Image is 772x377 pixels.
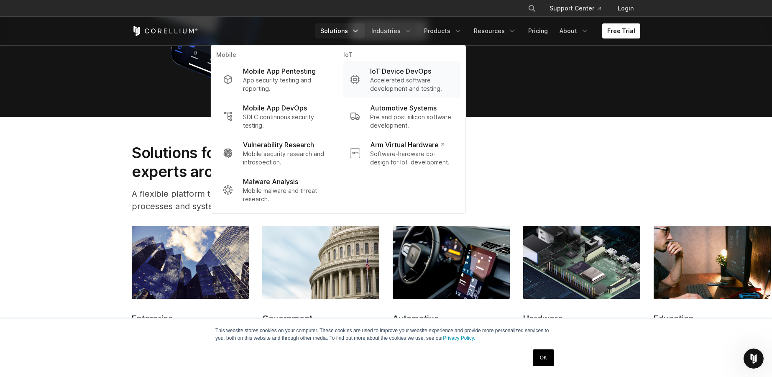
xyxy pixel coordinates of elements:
[243,76,326,93] p: App security testing and reporting.
[555,23,594,38] a: About
[243,66,316,76] p: Mobile App Pentesting
[419,23,467,38] a: Products
[370,150,454,167] p: Software-hardware co-design for IoT development.
[315,23,365,38] a: Solutions
[370,113,454,130] p: Pre and post silicon software development.
[262,312,379,325] h2: Government
[132,312,249,325] h2: Enterprise
[215,327,557,342] p: This website stores cookies on your computer. These cookies are used to improve your website expe...
[216,135,333,172] a: Vulnerability Research Mobile security research and introspection.
[370,66,431,76] p: IoT Device DevOps
[216,61,333,98] a: Mobile App Pentesting App security testing and reporting.
[243,140,314,150] p: Vulnerability Research
[523,312,640,325] h2: Hardware
[602,23,640,38] a: Free Trial
[366,23,417,38] a: Industries
[315,23,640,38] div: Navigation Menu
[744,349,764,369] iframe: Intercom live chat
[523,23,553,38] a: Pricing
[343,51,460,61] p: IoT
[132,187,465,213] p: A flexible platform that integrates with your existing software development processes and systems.
[524,1,539,16] button: Search
[393,226,510,299] img: Automotive
[654,312,771,325] h2: Education
[523,226,640,299] img: Hardware
[262,226,379,299] img: Government
[469,23,521,38] a: Resources
[370,140,444,150] p: Arm Virtual Hardware
[611,1,640,16] a: Login
[370,76,454,93] p: Accelerated software development and testing.
[343,61,460,98] a: IoT Device DevOps Accelerated software development and testing.
[543,1,608,16] a: Support Center
[132,144,465,181] h2: Solutions for enterprises, governments, and experts around the world.
[370,103,437,113] p: Automotive Systems
[443,335,475,341] a: Privacy Policy.
[243,177,298,187] p: Malware Analysis
[654,226,771,299] img: Education
[518,1,640,16] div: Navigation Menu
[243,103,307,113] p: Mobile App DevOps
[243,150,326,167] p: Mobile security research and introspection.
[243,113,326,130] p: SDLC continuous security testing.
[343,135,460,172] a: Arm Virtual Hardware Software-hardware co-design for IoT development.
[243,187,326,203] p: Mobile malware and threat research.
[216,172,333,208] a: Malware Analysis Mobile malware and threat research.
[132,26,198,36] a: Corellium Home
[533,349,554,366] a: OK
[132,226,249,299] img: Enterprise
[216,51,333,61] p: Mobile
[216,98,333,135] a: Mobile App DevOps SDLC continuous security testing.
[343,98,460,135] a: Automotive Systems Pre and post silicon software development.
[393,312,510,325] h2: Automotive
